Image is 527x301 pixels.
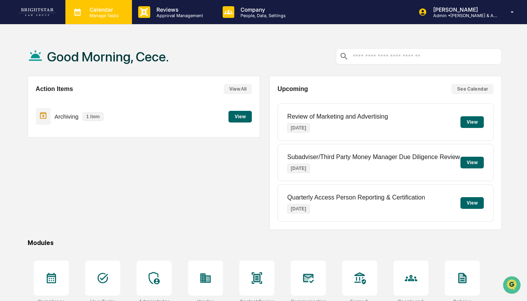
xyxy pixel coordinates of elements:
p: People, Data, Settings [234,13,290,18]
button: See all [121,85,142,94]
div: Modules [28,239,502,247]
div: We're available if you need us! [35,67,107,73]
p: Manage Tasks [83,13,123,18]
h2: Action Items [36,86,73,93]
span: [DATE] [69,127,85,133]
p: Calendar [83,6,123,13]
button: See Calendar [451,84,494,94]
button: View [460,197,484,209]
h2: Upcoming [278,86,308,93]
p: Review of Marketing and Advertising [287,113,388,120]
button: Start new chat [132,62,142,71]
a: 🔎Data Lookup [5,171,52,185]
a: Powered byPylon [55,192,94,199]
button: View All [224,84,252,94]
p: 1 item [83,112,104,121]
p: Company [234,6,290,13]
span: [PERSON_NAME] [24,127,63,133]
span: Pylon [77,193,94,199]
p: Admin • [PERSON_NAME] & Associates [427,13,499,18]
p: Reviews [150,6,207,13]
span: Data Lookup [16,174,49,182]
iframe: Open customer support [502,275,523,296]
p: [DATE] [287,123,310,133]
div: 🗄️ [56,160,63,166]
a: View [228,112,252,120]
button: View [228,111,252,122]
button: View [460,157,484,168]
span: [DATE] [69,106,85,112]
a: 🖐️Preclearance [5,156,53,170]
a: 🗄️Attestations [53,156,100,170]
button: View [460,116,484,128]
div: 🖐️ [8,160,14,166]
div: Past conversations [8,86,52,93]
h1: Good Morning, Cece. [47,49,169,65]
img: logo [19,8,56,16]
p: [PERSON_NAME] [427,6,499,13]
span: • [65,127,67,133]
img: 1746055101610-c473b297-6a78-478c-a979-82029cc54cd1 [8,59,22,73]
img: Jack Rasmussen [8,98,20,111]
img: Cece Ferraez [8,119,20,132]
img: 4531339965365_218c74b014194aa58b9b_72.jpg [16,59,30,73]
img: 1746055101610-c473b297-6a78-478c-a979-82029cc54cd1 [16,106,22,112]
div: 🔎 [8,175,14,181]
span: • [65,106,67,112]
p: How can we help? [8,16,142,29]
span: [PERSON_NAME] [24,106,63,112]
span: Preclearance [16,159,50,167]
p: Subadviser/Third Party Money Manager Due Diligence Review [287,154,460,161]
span: Attestations [64,159,97,167]
p: [DATE] [287,164,310,173]
p: [DATE] [287,204,310,213]
p: Archiving [54,113,79,120]
p: Quarterly Access Person Reporting & Certification [287,194,425,201]
div: Start new chat [35,59,128,67]
p: Approval Management [150,13,207,18]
